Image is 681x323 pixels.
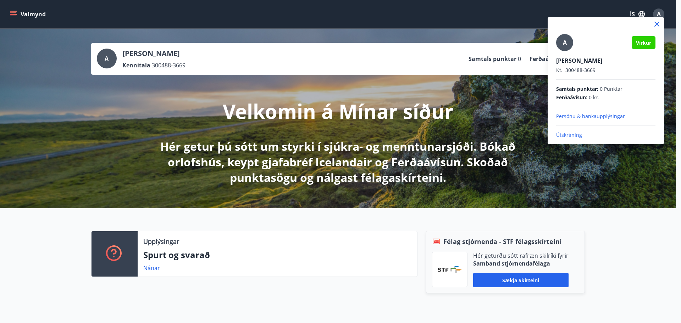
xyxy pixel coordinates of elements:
span: Samtals punktar : [556,85,598,93]
span: Kt. [556,67,563,73]
span: 0 kr. [589,94,599,101]
span: 0 Punktar [600,85,622,93]
span: A [563,39,567,46]
p: 300488-3669 [556,67,655,74]
p: [PERSON_NAME] [556,57,655,65]
p: Útskráning [556,132,655,139]
span: Ferðaávísun : [556,94,587,101]
p: Persónu & bankaupplýsingar [556,113,655,120]
span: Virkur [636,39,651,46]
